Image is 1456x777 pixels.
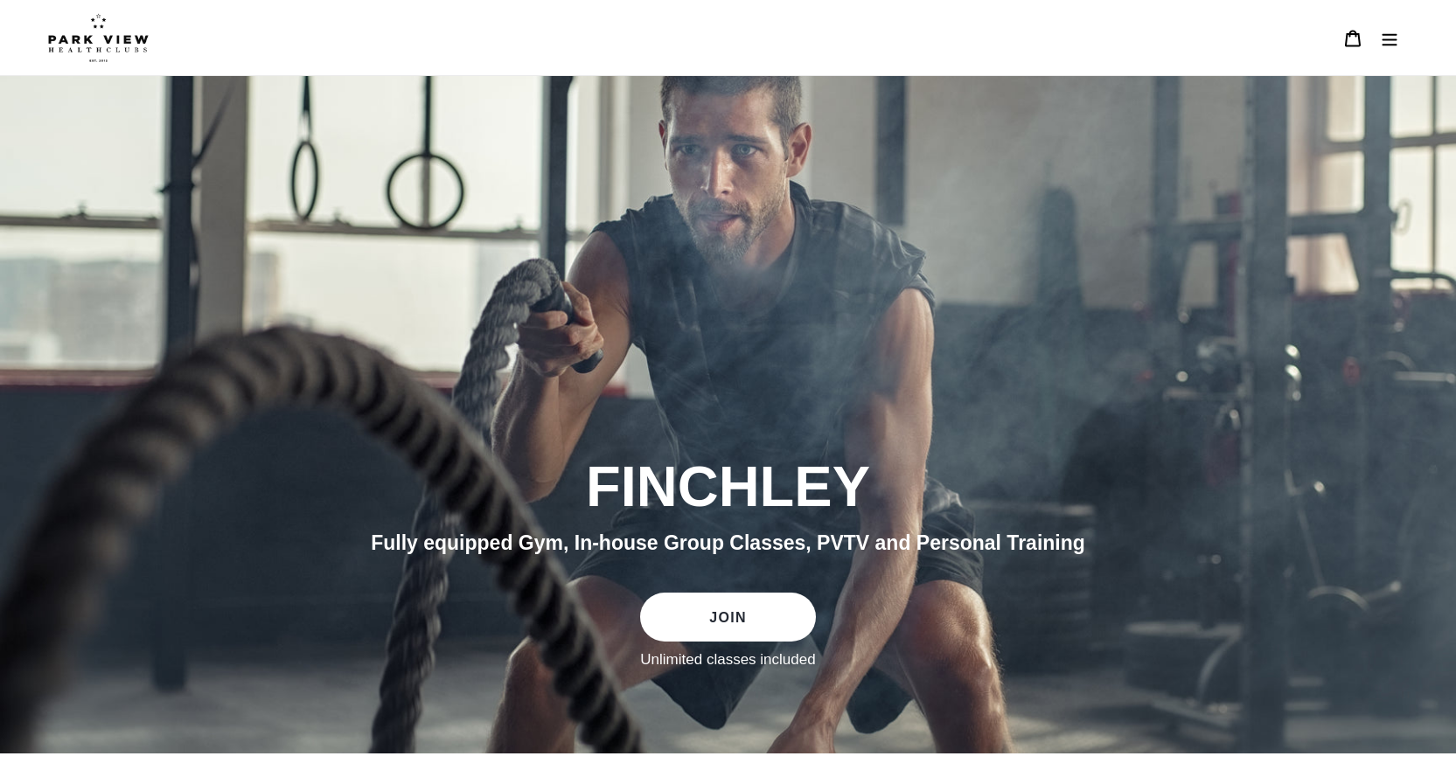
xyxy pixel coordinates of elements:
[48,13,149,62] img: Park view health clubs is a gym near you.
[1371,19,1408,57] button: Menu
[371,531,1085,554] span: Fully equipped Gym, In-house Group Classes, PVTV and Personal Training
[640,593,815,642] a: JOIN
[640,650,815,669] label: Unlimited classes included
[252,453,1205,521] h2: FINCHLEY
